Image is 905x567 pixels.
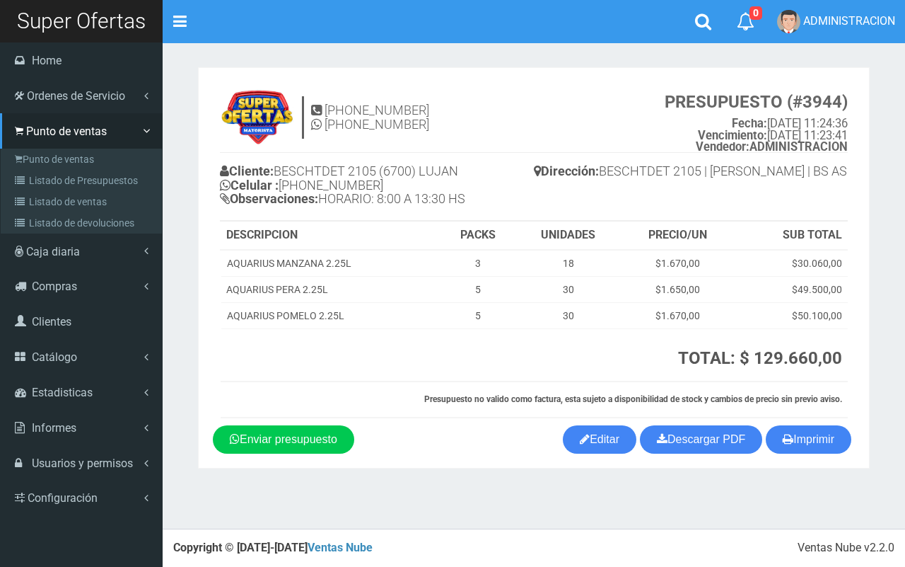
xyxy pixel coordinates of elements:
[32,386,93,399] span: Estadisticas
[440,303,515,329] td: 5
[4,212,162,234] a: Listado de devoluciones
[515,277,621,303] td: 30
[240,433,337,445] span: Enviar presupuesto
[32,350,77,364] span: Catálogo
[32,54,62,67] span: Home
[698,129,767,142] strong: Vencimiento:
[640,425,762,454] a: Descargar PDF
[220,164,274,178] b: Cliente:
[221,303,440,329] td: AQUARIUS POMELO 2.25L
[424,394,842,404] strong: Presupuesto no valido como factura, esta sujeto a disponibilidad de stock y cambios de precio sin...
[17,8,146,33] span: Super Ofertas
[734,277,848,303] td: $49.500,00
[515,222,621,250] th: UNIDADES
[766,425,851,454] button: Imprimir
[534,164,599,178] b: Dirección:
[440,250,515,277] td: 3
[621,250,734,277] td: $1.670,00
[4,191,162,212] a: Listado de ventas
[221,250,440,277] td: AQUARIUS MANZANA 2.25L
[308,541,373,554] a: Ventas Nube
[621,222,734,250] th: PRECIO/UN
[28,491,98,505] span: Configuración
[440,277,515,303] td: 5
[734,250,848,277] td: $30.060,00
[440,222,515,250] th: PACKS
[26,125,107,138] span: Punto de ventas
[563,425,636,454] a: Editar
[678,348,842,368] strong: TOTAL: $ 129.660,00
[220,178,279,193] b: Celular :
[311,103,429,132] h4: [PHONE_NUMBER] [PHONE_NUMBER]
[220,191,318,206] b: Observaciones:
[515,303,621,329] td: 30
[803,14,895,28] span: ADMINISTRACION
[213,425,354,454] a: Enviar presupuesto
[515,250,621,277] td: 18
[220,89,295,146] img: 9k=
[749,6,762,20] span: 0
[798,540,894,556] div: Ventas Nube v2.2.0
[696,140,749,154] strong: Vendedor:
[734,222,848,250] th: SUB TOTAL
[665,92,848,112] strong: PRESUPUESTO (#3944)
[221,277,440,303] td: AQUARIUS PERA 2.25L
[665,93,848,154] small: [DATE] 11:24:36 [DATE] 11:23:41
[26,245,80,258] span: Caja diaria
[734,303,848,329] td: $50.100,00
[4,149,162,170] a: Punto de ventas
[621,303,734,329] td: $1.670,00
[32,315,71,328] span: Clientes
[696,140,848,154] b: ADMINISTRACION
[534,161,848,185] h4: BESCHTDET 2105 | [PERSON_NAME] | BS AS
[4,170,162,191] a: Listado de Presupuestos
[173,541,373,554] strong: Copyright © [DATE]-[DATE]
[32,280,77,293] span: Compras
[32,457,133,470] span: Usuarios y permisos
[32,421,76,435] span: Informes
[27,89,125,103] span: Ordenes de Servicio
[777,10,800,33] img: User Image
[221,222,440,250] th: DESCRIPCION
[732,117,767,130] strong: Fecha:
[621,277,734,303] td: $1.650,00
[220,161,534,213] h4: BESCHTDET 2105 (6700) LUJAN [PHONE_NUMBER] HORARIO: 8:00 A 13:30 HS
